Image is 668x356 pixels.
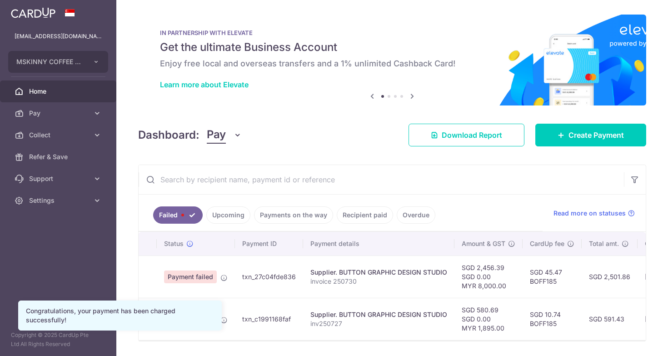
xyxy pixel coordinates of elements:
[15,32,102,41] p: [EMAIL_ADDRESS][DOMAIN_NAME]
[164,271,217,283] span: Payment failed
[207,126,226,144] span: Pay
[553,209,635,218] a: Read more on statuses
[553,209,626,218] span: Read more on statuses
[235,232,303,256] th: Payment ID
[310,319,447,328] p: inv250727
[582,298,638,340] td: SGD 591.43
[303,232,454,256] th: Payment details
[454,298,523,340] td: SGD 580.69 SGD 0.00 MYR 1,895.00
[11,7,55,18] img: CardUp
[29,130,89,140] span: Collect
[8,51,108,73] button: MSKINNY COFFEE PTE. LTD.
[397,206,435,224] a: Overdue
[442,130,502,140] span: Download Report
[310,310,447,319] div: Supplier. BUTTON GRAPHIC DESIGN STUDIO
[462,239,505,248] span: Amount & GST
[206,206,250,224] a: Upcoming
[310,268,447,277] div: Supplier. BUTTON GRAPHIC DESIGN STUDIO
[26,306,214,325] div: Congratulations, your payment has been charged successfully!
[164,239,184,248] span: Status
[523,256,582,298] td: SGD 45.47 BOFF185
[153,206,203,224] a: Failed
[29,109,89,118] span: Pay
[160,40,624,55] h5: Get the ultimate Business Account
[207,126,242,144] button: Pay
[530,239,564,248] span: CardUp fee
[454,256,523,298] td: SGD 2,456.39 SGD 0.00 MYR 8,000.00
[29,196,89,205] span: Settings
[160,80,249,89] a: Learn more about Elevate
[160,29,624,36] p: IN PARTNERSHIP WITH ELEVATE
[523,298,582,340] td: SGD 10.74 BOFF185
[16,57,84,66] span: MSKINNY COFFEE PTE. LTD.
[138,127,199,143] h4: Dashboard:
[235,256,303,298] td: txn_27c04fde836
[29,87,89,96] span: Home
[254,206,333,224] a: Payments on the way
[337,206,393,224] a: Recipient paid
[29,174,89,183] span: Support
[29,152,89,161] span: Refer & Save
[235,298,303,340] td: txn_c1991168faf
[160,58,624,69] h6: Enjoy free local and overseas transfers and a 1% unlimited Cashback Card!
[409,124,524,146] a: Download Report
[589,239,619,248] span: Total amt.
[568,130,624,140] span: Create Payment
[139,165,624,194] input: Search by recipient name, payment id or reference
[582,256,638,298] td: SGD 2,501.86
[535,124,646,146] a: Create Payment
[138,15,646,105] img: Renovation banner
[310,277,447,286] p: invoice 250730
